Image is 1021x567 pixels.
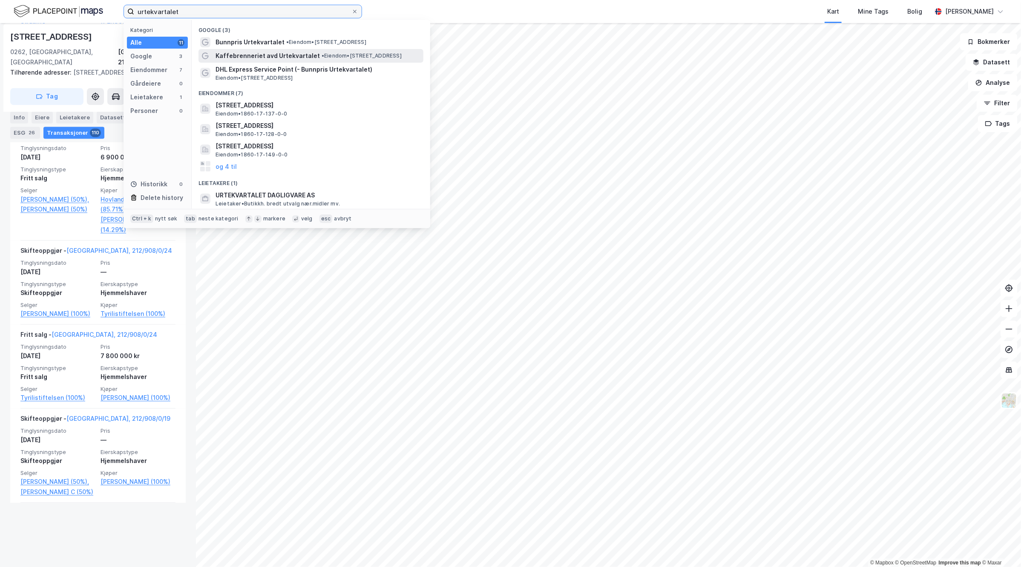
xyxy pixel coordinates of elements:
[198,215,239,222] div: neste kategori
[1001,393,1017,409] img: Z
[178,80,184,87] div: 0
[101,364,175,372] span: Eierskapstype
[32,112,53,124] div: Eiere
[20,152,95,162] div: [DATE]
[101,301,175,309] span: Kjøper
[20,427,95,434] span: Tinglysningsdato
[20,187,95,194] span: Selger
[192,173,430,188] div: Leietakere (1)
[178,181,184,188] div: 0
[192,83,430,98] div: Eiendommer (7)
[101,372,175,382] div: Hjemmelshaver
[216,200,340,207] span: Leietaker • Butikkh. bredt utvalg nær.midler mv.
[101,393,175,403] a: [PERSON_NAME] (100%)
[20,288,95,298] div: Skifteoppgjør
[20,330,157,343] div: Fritt salg -
[895,560,937,566] a: OpenStreetMap
[20,456,95,466] div: Skifteoppgjør
[192,20,430,35] div: Google (3)
[20,173,95,183] div: Fritt salg
[155,215,178,222] div: nytt søk
[130,65,167,75] div: Eiendommer
[870,560,894,566] a: Mapbox
[858,6,889,17] div: Mine Tags
[101,343,175,350] span: Pris
[101,281,175,288] span: Eierskapstype
[20,259,95,266] span: Tinglysningsdato
[10,69,73,76] span: Tilhørende adresser:
[101,351,175,361] div: 7 800 000 kr
[960,33,1018,50] button: Bokmerker
[130,78,161,89] div: Gårdeiere
[301,215,313,222] div: velg
[216,121,420,131] span: [STREET_ADDRESS]
[216,131,287,138] span: Eiendom • 1860-17-128-0-0
[101,187,175,194] span: Kjøper
[20,246,172,259] div: Skifteoppgjør -
[184,214,197,223] div: tab
[141,193,183,203] div: Delete history
[101,477,175,487] a: [PERSON_NAME] (100%)
[101,173,175,183] div: Hjemmelshaver
[945,6,994,17] div: [PERSON_NAME]
[101,145,175,152] span: Pris
[56,112,93,124] div: Leietakere
[216,141,420,151] span: [STREET_ADDRESS]
[20,267,95,277] div: [DATE]
[216,161,237,171] button: og 4 til
[97,112,129,124] div: Datasett
[101,448,175,456] span: Eierskapstype
[334,215,351,222] div: avbryt
[101,385,175,393] span: Kjøper
[216,190,420,200] span: URTEKVARTALET DAGLIGVARE AS
[977,95,1018,112] button: Filter
[286,39,289,45] span: •
[130,38,142,48] div: Alle
[216,110,288,117] span: Eiendom • 1860-17-137-0-0
[134,5,351,18] input: Søk på adresse, matrikkel, gårdeiere, leietakere eller personer
[10,47,118,67] div: 0262, [GEOGRAPHIC_DATA], [GEOGRAPHIC_DATA]
[101,259,175,266] span: Pris
[319,214,333,223] div: esc
[20,145,95,152] span: Tinglysningsdato
[20,309,95,319] a: [PERSON_NAME] (100%)
[130,106,158,116] div: Personer
[101,194,175,215] a: Hovland [PERSON_NAME] (85.71%),
[178,53,184,60] div: 3
[130,51,152,61] div: Google
[10,127,40,139] div: ESG
[20,204,95,214] a: [PERSON_NAME] (50%)
[101,288,175,298] div: Hjemmelshaver
[101,152,175,162] div: 6 900 000 kr
[130,92,163,102] div: Leietakere
[101,166,175,173] span: Eierskapstype
[20,372,95,382] div: Fritt salg
[130,214,153,223] div: Ctrl + k
[20,448,95,456] span: Tinglysningstype
[20,469,95,477] span: Selger
[27,129,37,137] div: 26
[20,166,95,173] span: Tinglysningstype
[10,30,94,43] div: [STREET_ADDRESS]
[827,6,839,17] div: Kart
[101,469,175,477] span: Kjøper
[322,52,402,59] span: Eiendom • [STREET_ADDRESS]
[20,385,95,393] span: Selger
[263,215,285,222] div: markere
[978,526,1021,567] iframe: Chat Widget
[43,127,104,139] div: Transaksjoner
[20,435,95,445] div: [DATE]
[101,309,175,319] a: Tyrilistiftelsen (100%)
[216,75,293,81] span: Eiendom • [STREET_ADDRESS]
[20,414,170,427] div: Skifteoppgjør -
[101,456,175,466] div: Hjemmelshaver
[216,151,288,158] span: Eiendom • 1860-17-149-0-0
[966,54,1018,71] button: Datasett
[14,4,103,19] img: logo.f888ab2527a4732fd821a326f86c7f29.svg
[968,74,1018,91] button: Analyse
[20,301,95,309] span: Selger
[101,427,175,434] span: Pris
[178,67,184,73] div: 7
[20,364,95,372] span: Tinglysningstype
